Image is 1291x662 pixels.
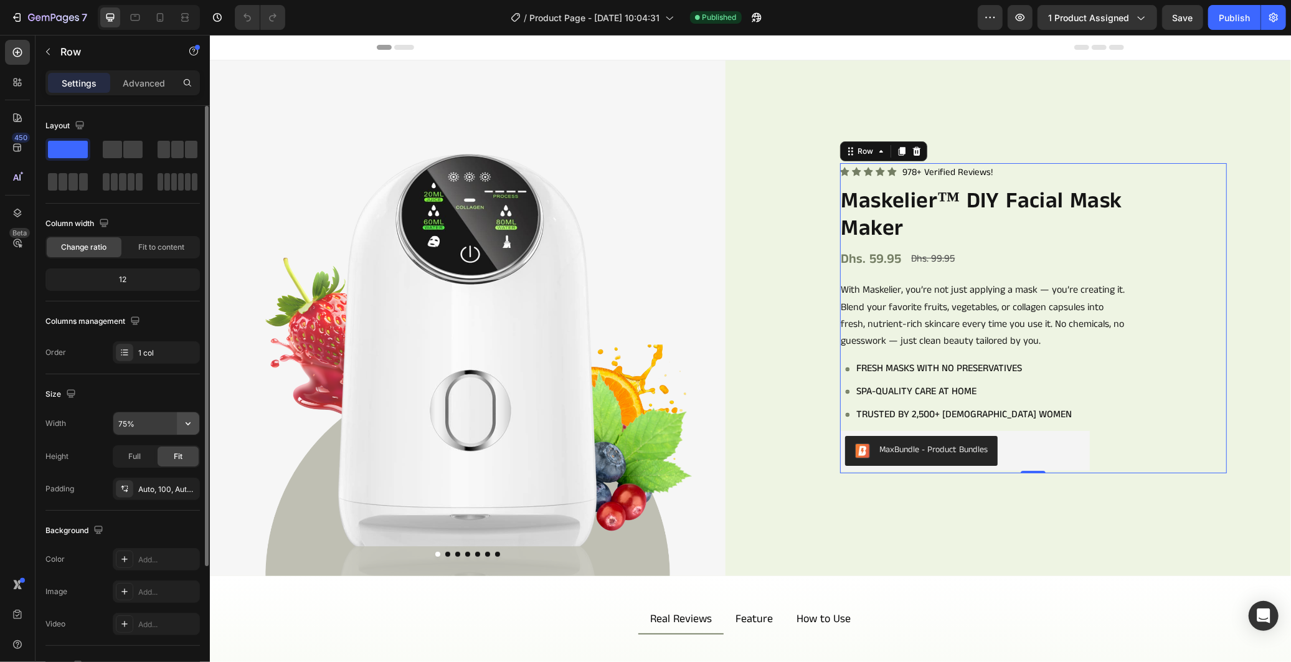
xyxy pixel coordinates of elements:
input: Auto [113,412,199,435]
p: How to Use [587,578,641,592]
button: Dot [225,517,230,522]
button: Publish [1208,5,1260,30]
p: 978+ Verified Reviews! [693,132,783,143]
div: Row [646,111,666,122]
div: Height [45,451,69,462]
div: Open Intercom Messenger [1249,601,1279,631]
span: / [524,11,527,24]
p: Settings [62,77,97,90]
h2: Maskelier™ DIY Facial Mask Maker [630,152,955,208]
button: 7 [5,5,93,30]
div: Dhs. 59.95 [630,214,693,236]
button: Dot [285,517,290,522]
div: Publish [1219,11,1250,24]
button: Dot [275,517,280,522]
span: Product Page - [DATE] 10:04:31 [530,11,660,24]
p: Advanced [123,77,165,90]
div: Auto, 100, Auto, 0 [138,484,197,495]
div: Add... [138,619,197,630]
div: Layout [45,118,87,135]
div: Size [45,386,78,403]
div: Dhs. 99.95 [701,216,747,232]
div: 12 [48,271,197,288]
div: Image [45,586,67,597]
button: Dot [255,517,260,522]
div: Width [45,418,66,429]
button: MaxBundle ‑ Product Bundles [635,401,788,431]
p: With Maskelier, you’re not just applying a mask — you’re creating it. Blend your favorite fruits,... [631,247,921,314]
span: Fit [174,451,182,462]
p: Spa-quality care at home [647,351,863,364]
div: Add... [138,587,197,598]
div: Background [45,523,106,539]
p: 7 [82,10,87,25]
div: 1 col [138,348,197,359]
div: Undo/Redo [235,5,285,30]
p: Row [60,44,166,59]
p: Fresh masks with no preservatives [647,328,863,341]
span: Published [702,12,737,23]
div: Columns management [45,313,143,330]
iframe: Design area [210,35,1291,662]
img: CIbNuMK9p4ADEAE=.png [645,409,660,423]
span: Fit to content [138,242,184,253]
span: Change ratio [62,242,107,253]
button: 1 product assigned [1038,5,1157,30]
div: Add... [138,554,197,565]
div: Beta [9,228,30,238]
div: MaxBundle ‑ Product Bundles [670,409,778,422]
span: Save [1173,12,1193,23]
div: Video [45,618,65,630]
div: 450 [12,133,30,143]
div: Order [45,347,66,358]
span: Full [128,451,141,462]
p: Trusted by 2,500+ [DEMOGRAPHIC_DATA] women [647,374,863,387]
p: Real Reviews [440,578,502,592]
button: Dot [235,517,240,522]
div: Padding [45,483,74,494]
p: Feature [526,578,563,592]
span: 1 product assigned [1048,11,1129,24]
div: Column width [45,215,111,232]
button: Dot [245,517,250,522]
button: Save [1162,5,1203,30]
div: Color [45,554,65,565]
button: Dot [265,517,270,522]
